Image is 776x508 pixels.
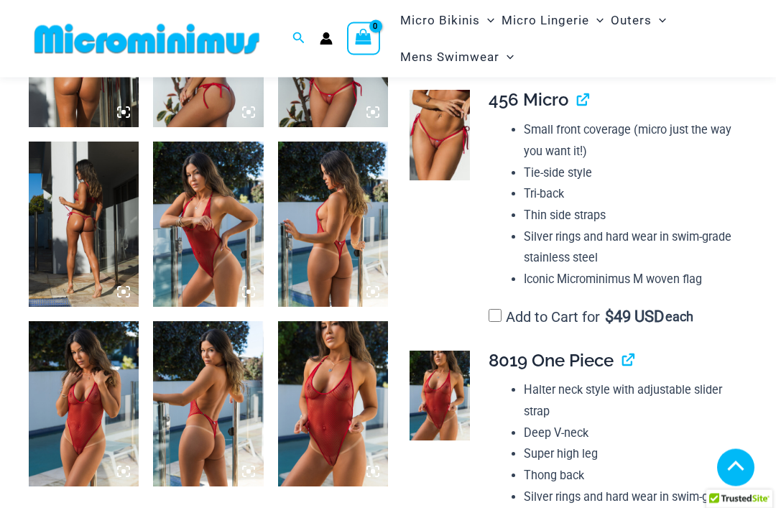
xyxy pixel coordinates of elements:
li: Deep V-neck [524,423,736,445]
li: Super high leg [524,444,736,466]
span: Menu Toggle [652,2,666,39]
input: Add to Cart for$49 USD each [489,310,502,323]
span: 49 USD [605,310,664,325]
a: OutersMenu ToggleMenu Toggle [607,2,670,39]
li: Small front coverage (micro just the way you want it!) [524,120,736,162]
span: Micro Lingerie [502,2,589,39]
span: 8019 One Piece [489,351,614,371]
span: Mens Swimwear [400,39,499,75]
a: Micro LingerieMenu ToggleMenu Toggle [498,2,607,39]
span: 456 Micro [489,90,568,111]
span: $ [605,308,614,326]
li: Thin side straps [524,205,736,227]
li: Iconic Microminimus M woven flag [524,269,736,291]
img: Summer Storm Red 8019 One Piece [29,322,139,487]
span: Menu Toggle [480,2,494,39]
a: Mens SwimwearMenu ToggleMenu Toggle [397,39,517,75]
li: Tri-back [524,184,736,205]
a: Account icon link [320,32,333,45]
span: Micro Bikinis [400,2,480,39]
li: Silver rings and hard wear in swim-grade stainless steel [524,227,736,269]
span: Outers [611,2,652,39]
img: Summer Storm Red 332 Crop Top 456 Micro [29,142,139,308]
a: View Shopping Cart, empty [347,22,380,55]
li: Tie-side style [524,163,736,185]
li: Thong back [524,466,736,487]
img: Summer Storm Red 8019 One Piece [410,351,470,442]
img: MM SHOP LOGO FLAT [29,23,265,55]
a: Micro BikinisMenu ToggleMenu Toggle [397,2,498,39]
img: Summer Storm Red 8019 One Piece [278,322,388,487]
li: Halter neck style with adjustable slider strap [524,380,736,422]
a: Search icon link [292,30,305,48]
img: Summer Storm Red 8019 One Piece [153,322,263,487]
img: Summer Storm Red 456 Micro [410,91,470,181]
span: Menu Toggle [589,2,604,39]
img: Summer Storm Red 8019 One Piece [153,142,263,308]
span: Menu Toggle [499,39,514,75]
img: Summer Storm Red 8019 One Piece [278,142,388,308]
label: Add to Cart for [489,309,693,326]
span: each [665,310,693,325]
